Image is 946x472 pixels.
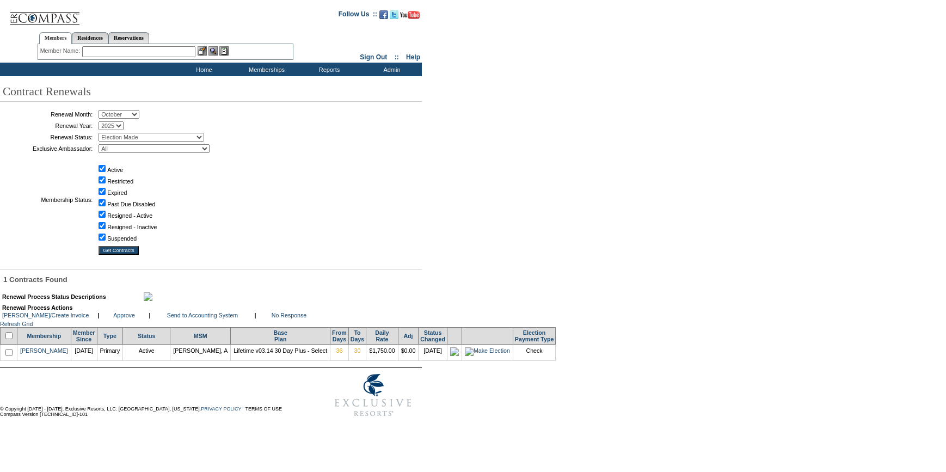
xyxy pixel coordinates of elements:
[420,329,445,342] a: StatusChanged
[167,312,238,318] a: Send to Accounting System
[219,46,229,56] img: Reservations
[123,344,170,360] td: Active
[390,10,398,19] img: Follow us on Twitter
[366,344,398,360] td: $1,750.00
[107,212,152,219] label: Resigned - Active
[360,53,387,61] a: Sign Out
[107,235,137,242] label: Suspended
[2,312,89,318] a: [PERSON_NAME]/Create Invoice
[71,344,97,360] td: [DATE]
[27,333,61,339] a: Membership
[332,329,347,342] a: FromDays
[234,63,297,76] td: Memberships
[390,14,398,20] a: Follow us on Twitter
[403,333,413,339] a: Adj
[398,344,419,360] td: $0.00
[170,344,231,360] td: [PERSON_NAME], A
[231,344,330,360] td: Lifetime v03.14 30 Day Plus - Select
[198,46,207,56] img: b_edit.gif
[515,329,554,342] a: ElectionPayment Type
[273,329,287,342] a: BasePlan
[107,189,127,196] label: Expired
[3,133,93,142] td: Renewal Status:
[201,406,241,412] a: PRIVACY POLICY
[324,368,422,422] img: Exclusive Resorts
[3,144,93,153] td: Exclusive Ambassador:
[245,406,282,412] a: TERMS OF USE
[40,46,82,56] div: Member Name:
[107,201,155,207] label: Past Due Disabled
[272,312,307,318] a: No Response
[2,304,72,311] b: Renewal Process Actions
[108,32,149,44] a: Reservations
[3,275,67,284] span: 1 Contracts Found
[73,329,95,342] a: MemberSince
[348,344,366,360] td: 30
[450,347,459,356] img: icon_electionmade.gif
[406,53,420,61] a: Help
[3,121,93,130] td: Renewal Year:
[419,344,447,360] td: [DATE]
[103,333,116,339] a: Type
[113,312,135,318] a: Approve
[330,344,349,360] td: 36
[339,9,377,22] td: Follow Us ::
[98,312,100,318] b: |
[379,10,388,19] img: Become our fan on Facebook
[400,14,420,20] a: Subscribe to our YouTube Channel
[465,347,510,356] img: Make Election
[107,167,123,173] label: Active
[255,312,256,318] b: |
[351,329,364,342] a: ToDays
[20,347,68,354] a: [PERSON_NAME]
[107,224,157,230] label: Resigned - Inactive
[297,63,359,76] td: Reports
[3,156,93,243] td: Membership Status:
[208,46,218,56] img: View
[3,334,14,340] span: Select/Deselect All
[72,32,108,44] a: Residences
[2,293,106,300] b: Renewal Process Status Descriptions
[144,292,152,301] img: maximize.gif
[194,333,207,339] a: MSM
[97,344,123,360] td: Primary
[149,312,151,318] b: |
[39,32,72,44] a: Members
[107,178,133,185] label: Restricted
[375,329,389,342] a: DailyRate
[99,246,139,255] input: Get Contracts
[513,344,555,360] td: Check
[9,3,80,25] img: Compass Home
[138,333,156,339] a: Status
[3,110,93,119] td: Renewal Month:
[395,53,399,61] span: ::
[379,14,388,20] a: Become our fan on Facebook
[359,63,422,76] td: Admin
[171,63,234,76] td: Home
[400,11,420,19] img: Subscribe to our YouTube Channel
